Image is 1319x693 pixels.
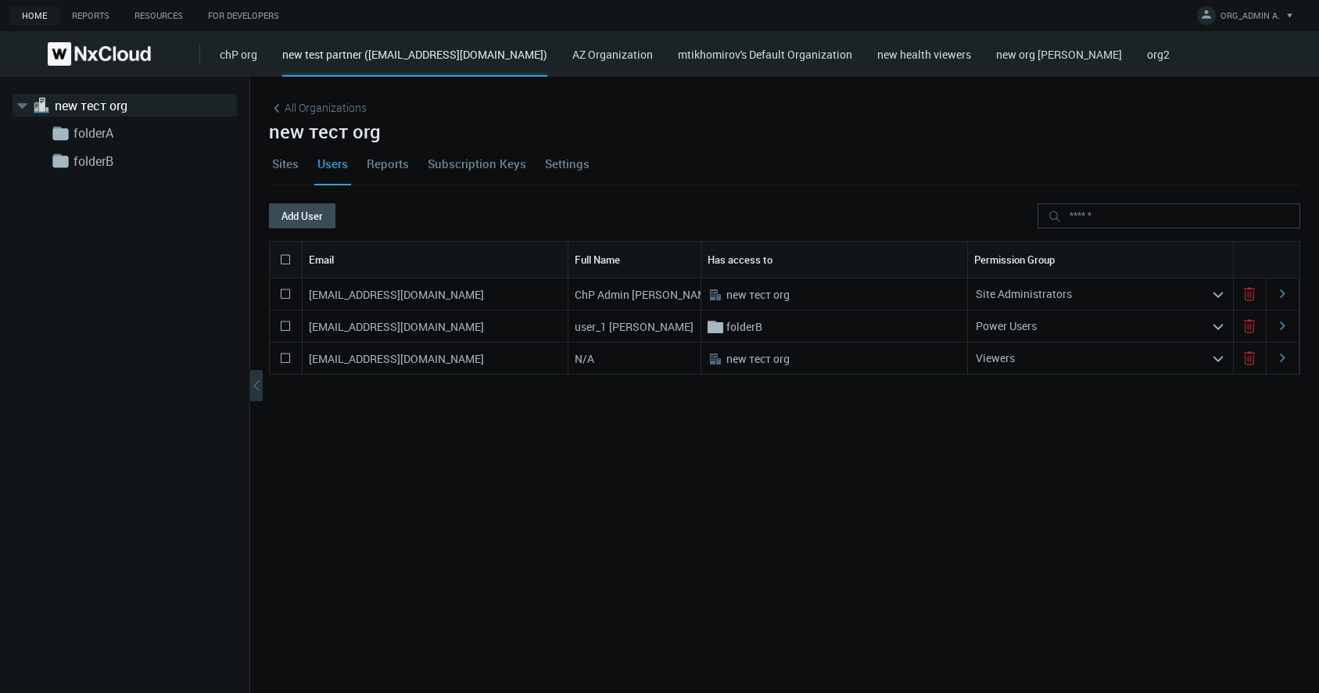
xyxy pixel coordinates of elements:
a: new org [PERSON_NAME] [996,47,1122,62]
a: chP org [220,47,257,62]
nx-search-highlight: Power Users [976,318,1037,333]
span: All Organizations [285,99,367,116]
a: Reports [364,142,412,185]
a: org2 [1147,47,1170,62]
nx-search-highlight: user_1 [PERSON_NAME] [575,319,694,334]
a: Reports [59,6,122,26]
a: All Organizations [269,99,367,117]
button: Add User [269,203,335,228]
a: new health viewers [877,47,971,62]
nx-search-highlight: Viewers [976,350,1015,365]
nx-search-highlight: N/A [575,351,594,366]
a: AZ Organization [572,47,653,62]
a: For Developers [195,6,292,26]
nx-search-highlight: Site Administrators [976,286,1072,301]
a: Home [9,6,59,26]
a: Settings [542,142,593,185]
a: Resources [122,6,195,26]
div: new test partner ([EMAIL_ADDRESS][DOMAIN_NAME]) [282,46,547,77]
span: ORG_ADMIN A. [1220,9,1280,27]
a: Users [314,142,351,185]
nx-search-highlight: folderB [726,319,762,334]
h2: new тест org [269,120,1300,142]
a: Sites [269,142,302,185]
a: mtikhomirov's Default Organization [678,47,852,62]
nx-search-highlight: new тест org [726,287,790,302]
a: folderB [73,152,230,171]
a: new тест org [55,96,211,115]
a: Subscription Keys [425,142,529,185]
nx-search-highlight: [EMAIL_ADDRESS][DOMAIN_NAME] [309,287,484,302]
nx-search-highlight: [EMAIL_ADDRESS][DOMAIN_NAME] [309,319,484,334]
nx-search-highlight: ChP Admin [PERSON_NAME] [575,287,716,302]
nx-search-highlight: new тест org [726,351,790,366]
nx-search-highlight: [EMAIL_ADDRESS][DOMAIN_NAME] [309,351,484,366]
img: Nx Cloud logo [48,42,151,66]
a: folderA [73,124,230,142]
